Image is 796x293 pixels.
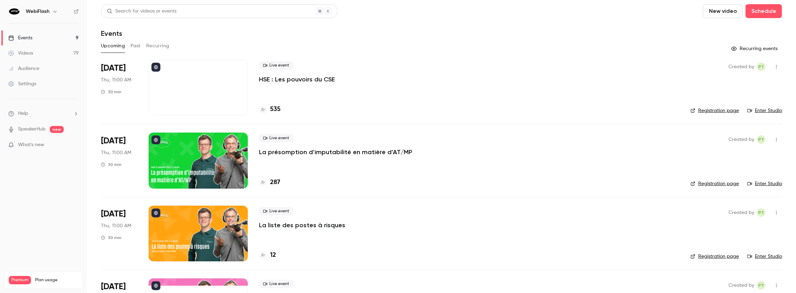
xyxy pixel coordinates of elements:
[9,276,31,284] span: Premium
[101,29,122,38] h1: Events
[747,180,782,187] a: Enter Studio
[259,134,293,142] span: Live event
[728,208,754,217] span: Created by
[259,251,276,260] a: 12
[101,162,121,167] div: 30 min
[259,207,293,215] span: Live event
[101,281,126,292] span: [DATE]
[758,281,764,290] span: PT
[728,43,782,54] button: Recurring events
[101,208,126,220] span: [DATE]
[691,180,739,187] a: Registration page
[758,63,764,71] span: PT
[101,60,137,116] div: Sep 18 Thu, 11:00 AM (Europe/Paris)
[703,4,743,18] button: New video
[101,40,125,52] button: Upcoming
[8,50,33,57] div: Videos
[101,135,126,146] span: [DATE]
[757,63,765,71] span: Pauline TERRIEN
[35,277,78,283] span: Plan usage
[259,148,412,156] a: La présomption d’imputabilité en matière d’AT/MP
[8,80,36,87] div: Settings
[757,135,765,144] span: Pauline TERRIEN
[101,89,121,95] div: 30 min
[101,63,126,74] span: [DATE]
[747,253,782,260] a: Enter Studio
[691,253,739,260] a: Registration page
[101,77,131,84] span: Thu, 11:00 AM
[8,110,79,117] li: help-dropdown-opener
[728,135,754,144] span: Created by
[50,126,64,133] span: new
[270,105,281,114] h4: 535
[101,235,121,240] div: 30 min
[259,105,281,114] a: 535
[259,280,293,288] span: Live event
[101,222,131,229] span: Thu, 11:00 AM
[728,63,754,71] span: Created by
[728,281,754,290] span: Created by
[131,40,141,52] button: Past
[747,107,782,114] a: Enter Studio
[18,110,28,117] span: Help
[18,141,44,149] span: What's new
[101,133,137,188] div: Sep 25 Thu, 11:00 AM (Europe/Paris)
[259,178,280,187] a: 287
[259,61,293,70] span: Live event
[18,126,46,133] a: SpeakerHub
[757,281,765,290] span: Pauline TERRIEN
[9,6,20,17] img: WebiFlash
[758,135,764,144] span: PT
[758,208,764,217] span: PT
[8,34,32,41] div: Events
[101,206,137,261] div: Oct 9 Thu, 11:00 AM (Europe/Paris)
[746,4,782,18] button: Schedule
[8,65,39,72] div: Audience
[107,8,176,15] div: Search for videos or events
[259,221,345,229] a: La liste des postes à risques
[146,40,170,52] button: Recurring
[270,178,280,187] h4: 287
[691,107,739,114] a: Registration page
[757,208,765,217] span: Pauline TERRIEN
[270,251,276,260] h4: 12
[70,142,79,148] iframe: Noticeable Trigger
[101,149,131,156] span: Thu, 11:00 AM
[26,8,49,15] h6: WebiFlash
[259,75,335,84] a: HSE : Les pouvoirs du CSE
